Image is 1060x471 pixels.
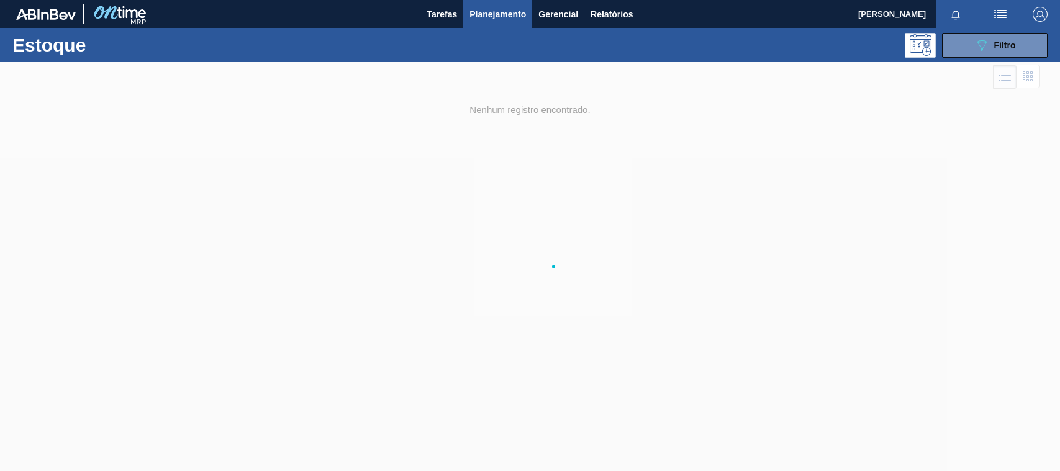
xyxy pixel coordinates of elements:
h1: Estoque [12,38,194,52]
span: Planejamento [469,7,526,22]
span: Gerencial [538,7,578,22]
button: Notificações [936,6,976,23]
span: Relatórios [591,7,633,22]
span: Filtro [994,40,1016,50]
img: Logout [1033,7,1048,22]
span: Tarefas [427,7,457,22]
img: TNhmsLtSVTkK8tSr43FrP2fwEKptu5GPRR3wAAAABJRU5ErkJggg== [16,9,76,20]
button: Filtro [942,33,1048,58]
div: Pogramando: nenhum usuário selecionado [905,33,936,58]
img: userActions [993,7,1008,22]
